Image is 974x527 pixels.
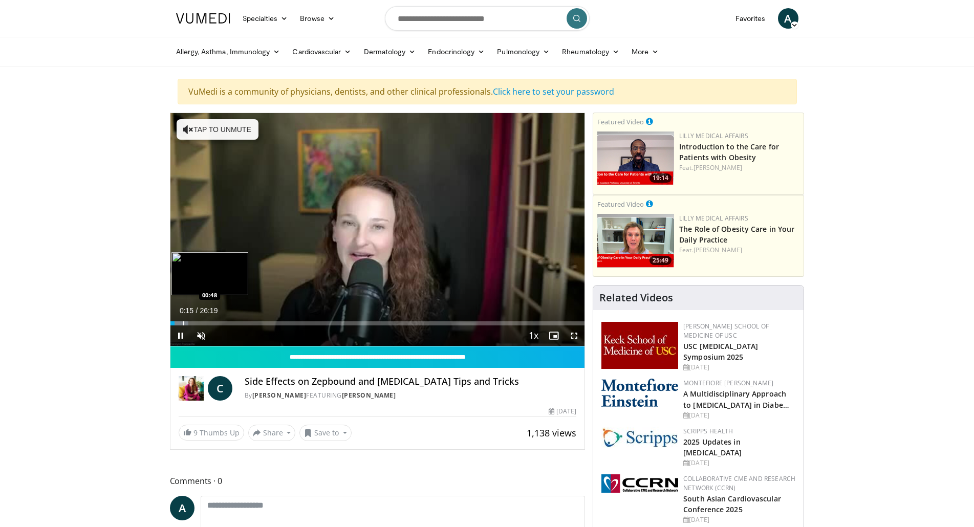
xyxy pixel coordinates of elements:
[170,41,287,62] a: Allergy, Asthma, Immunology
[527,427,576,439] span: 1,138 views
[597,214,674,268] a: 25:49
[193,428,198,437] span: 9
[683,411,795,420] div: [DATE]
[491,41,556,62] a: Pulmonology
[170,113,585,346] video-js: Video Player
[523,325,544,346] button: Playback Rate
[650,256,672,265] span: 25:49
[176,13,230,24] img: VuMedi Logo
[236,8,294,29] a: Specialties
[177,119,258,140] button: Tap to unmute
[597,131,674,185] a: 19:14
[625,41,665,62] a: More
[180,306,193,315] span: 0:15
[599,292,673,304] h4: Related Videos
[196,306,198,315] span: /
[549,407,576,416] div: [DATE]
[422,41,491,62] a: Endocrinology
[179,425,244,441] a: 9 Thumbs Up
[358,41,422,62] a: Dermatology
[778,8,798,29] a: A
[544,325,564,346] button: Enable picture-in-picture mode
[597,117,644,126] small: Featured Video
[170,474,586,488] span: Comments 0
[294,8,341,29] a: Browse
[179,376,204,401] img: Dr. Carolynn Francavilla
[683,379,773,387] a: Montefiore [PERSON_NAME]
[286,41,357,62] a: Cardiovascular
[170,321,585,325] div: Progress Bar
[171,252,248,295] img: image.jpeg
[597,214,674,268] img: e1208b6b-349f-4914-9dd7-f97803bdbf1d.png.150x105_q85_crop-smart_upscale.png
[679,131,748,140] a: Lilly Medical Affairs
[601,322,678,369] img: 7b941f1f-d101-407a-8bfa-07bd47db01ba.png.150x105_q85_autocrop_double_scale_upscale_version-0.2.jpg
[597,200,644,209] small: Featured Video
[683,474,795,492] a: Collaborative CME and Research Network (CCRN)
[191,325,211,346] button: Unmute
[694,163,742,172] a: [PERSON_NAME]
[299,425,352,441] button: Save to
[200,306,218,315] span: 26:19
[683,437,742,457] a: 2025 Updates in [MEDICAL_DATA]
[683,494,781,514] a: South Asian Cardiovascular Conference 2025
[493,86,614,97] a: Click here to set your password
[245,391,576,400] div: By FEATURING
[564,325,585,346] button: Fullscreen
[679,214,748,223] a: Lilly Medical Affairs
[245,376,576,387] h4: Side Effects on Zepbound and [MEDICAL_DATA] Tips and Tricks
[679,224,794,245] a: The Role of Obesity Care in Your Daily Practice
[683,322,769,340] a: [PERSON_NAME] School of Medicine of USC
[729,8,772,29] a: Favorites
[556,41,625,62] a: Rheumatology
[601,379,678,407] img: b0142b4c-93a1-4b58-8f91-5265c282693c.png.150x105_q85_autocrop_double_scale_upscale_version-0.2.png
[208,376,232,401] a: C
[679,246,799,255] div: Feat.
[683,341,758,362] a: USC [MEDICAL_DATA] Symposium 2025
[683,458,795,468] div: [DATE]
[342,391,396,400] a: [PERSON_NAME]
[385,6,590,31] input: Search topics, interventions
[683,515,795,524] div: [DATE]
[694,246,742,254] a: [PERSON_NAME]
[601,427,678,448] img: c9f2b0b7-b02a-4276-a72a-b0cbb4230bc1.jpg.150x105_q85_autocrop_double_scale_upscale_version-0.2.jpg
[252,391,307,400] a: [PERSON_NAME]
[178,79,797,104] div: VuMedi is a community of physicians, dentists, and other clinical professionals.
[248,425,296,441] button: Share
[683,427,733,435] a: Scripps Health
[601,474,678,493] img: a04ee3ba-8487-4636-b0fb-5e8d268f3737.png.150x105_q85_autocrop_double_scale_upscale_version-0.2.png
[679,163,799,172] div: Feat.
[683,389,789,409] a: A Multidisciplinary Approach to [MEDICAL_DATA] in Diabe…
[170,325,191,346] button: Pause
[650,173,672,183] span: 19:14
[170,496,194,520] a: A
[683,363,795,372] div: [DATE]
[679,142,779,162] a: Introduction to the Care for Patients with Obesity
[597,131,674,185] img: acc2e291-ced4-4dd5-b17b-d06994da28f3.png.150x105_q85_crop-smart_upscale.png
